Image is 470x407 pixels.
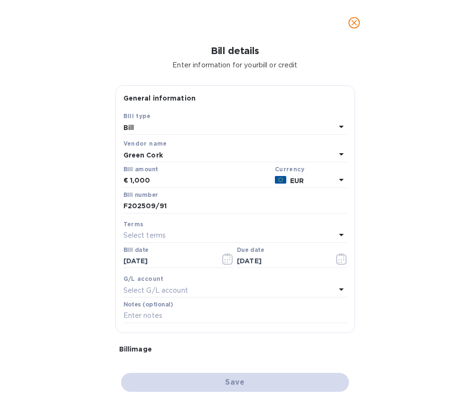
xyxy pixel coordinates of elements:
b: Bill [123,124,134,131]
label: Bill amount [123,167,158,173]
b: Vendor name [123,140,167,147]
button: close [343,11,366,34]
p: Select terms [123,231,166,240]
input: Select date [123,254,213,268]
p: Enter information for your bill or credit [8,60,462,70]
input: Enter bill number [123,199,347,213]
b: General information [123,94,196,102]
b: G/L account [123,275,164,282]
div: € [123,174,130,188]
p: Bill image [119,344,351,354]
b: Green Cork [123,151,163,159]
h1: Bill details [8,46,462,56]
b: Currency [275,166,304,173]
input: € Enter bill amount [130,174,271,188]
b: Bill type [123,112,151,120]
b: Terms [123,221,144,228]
p: Select G/L account [123,286,188,296]
label: Notes (optional) [123,302,173,308]
input: Enter notes [123,309,347,323]
label: Bill date [123,247,149,253]
label: Due date [237,247,264,253]
input: Due date [237,254,327,268]
b: EUR [290,177,304,185]
label: Bill number [123,193,158,198]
